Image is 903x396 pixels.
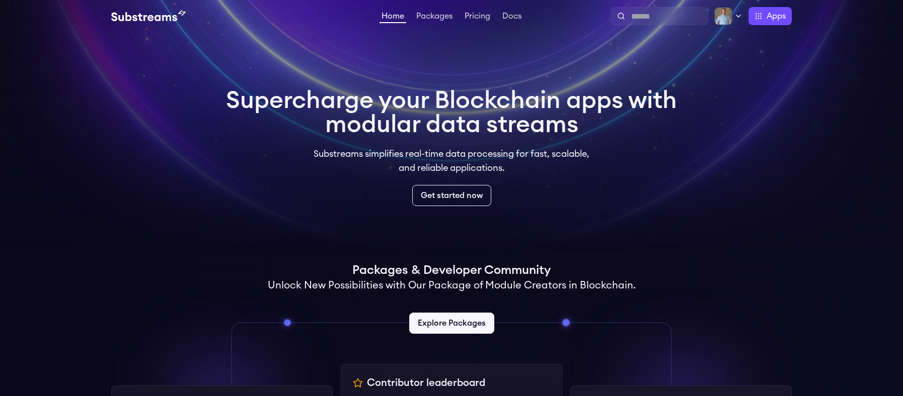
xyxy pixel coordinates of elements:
a: Docs [500,12,523,22]
h2: Unlock New Possibilities with Our Package of Module Creators in Blockchain. [268,278,636,292]
h1: Supercharge your Blockchain apps with modular data streams [226,88,677,137]
span: Apps [767,10,786,22]
p: Substreams simplifies real-time data processing for fast, scalable, and reliable applications. [307,147,596,175]
a: Explore Packages [409,313,494,334]
a: Get started now [412,185,491,206]
img: Substream's logo [111,10,186,22]
a: Packages [414,12,455,22]
h1: Packages & Developer Community [352,262,551,278]
a: Pricing [463,12,492,22]
a: Home [380,12,406,23]
img: Profile [714,7,732,25]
